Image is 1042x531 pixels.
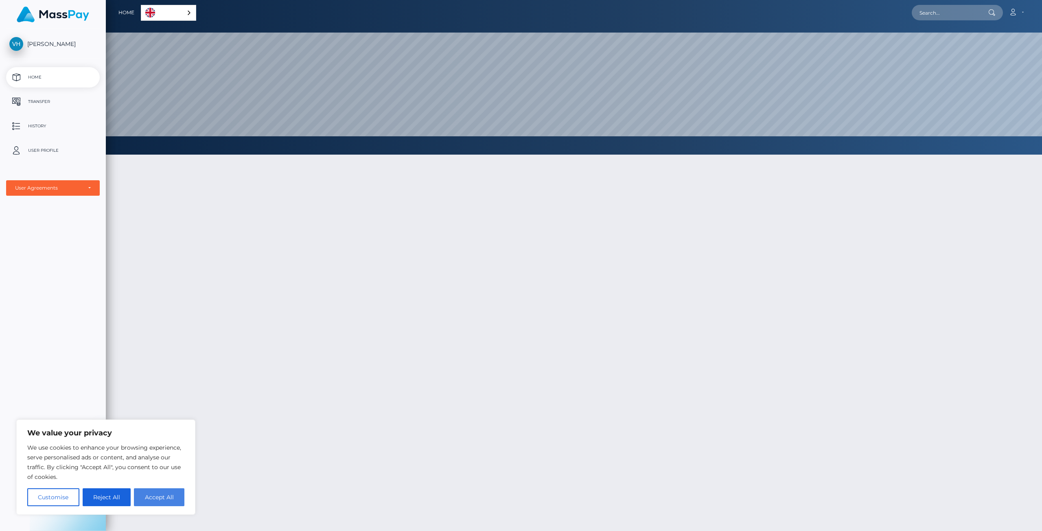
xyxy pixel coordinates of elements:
p: Transfer [9,96,96,108]
button: Reject All [83,488,131,506]
a: Home [6,67,100,87]
button: User Agreements [6,180,100,196]
a: History [6,116,100,136]
div: Language [141,5,196,21]
p: We value your privacy [27,428,184,438]
input: Search... [912,5,988,20]
p: History [9,120,96,132]
span: [PERSON_NAME] [6,40,100,48]
a: User Profile [6,140,100,161]
p: User Profile [9,144,96,157]
div: We value your privacy [16,420,195,515]
p: Home [9,71,96,83]
a: Home [118,4,134,21]
a: Transfer [6,92,100,112]
p: We use cookies to enhance your browsing experience, serve personalised ads or content, and analys... [27,443,184,482]
a: English [141,5,196,20]
button: Customise [27,488,79,506]
button: Accept All [134,488,184,506]
div: User Agreements [15,185,82,191]
aside: Language selected: English [141,5,196,21]
img: MassPay [17,7,89,22]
